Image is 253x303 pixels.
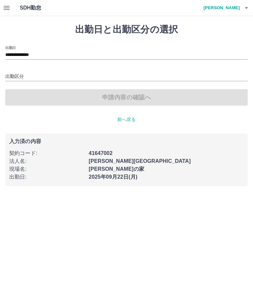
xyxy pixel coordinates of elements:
b: 41647002 [89,150,112,156]
p: 法人名 : [9,157,85,165]
p: 出勤日 : [9,173,85,181]
p: 入力済の内容 [9,139,244,144]
p: 現場名 : [9,165,85,173]
h1: 出勤日と出勤区分の選択 [5,24,248,35]
p: 契約コード : [9,149,85,157]
p: 前へ戻る [5,116,248,123]
b: [PERSON_NAME][GEOGRAPHIC_DATA] [89,158,191,164]
b: [PERSON_NAME]の家 [89,166,144,172]
label: 出勤日 [5,45,16,50]
b: 2025年09月22日(月) [89,174,137,180]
